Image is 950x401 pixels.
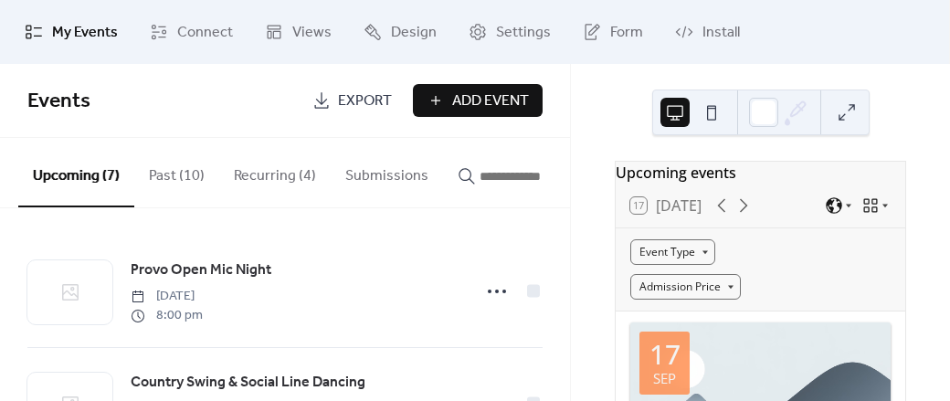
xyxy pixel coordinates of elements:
[616,162,905,184] div: Upcoming events
[131,259,271,282] a: Provo Open Mic Night
[413,84,543,117] button: Add Event
[177,22,233,44] span: Connect
[452,90,529,112] span: Add Event
[11,7,132,57] a: My Events
[136,7,247,57] a: Connect
[569,7,657,57] a: Form
[661,7,754,57] a: Install
[338,90,392,112] span: Export
[52,22,118,44] span: My Events
[131,287,203,306] span: [DATE]
[391,22,437,44] span: Design
[649,341,681,368] div: 17
[131,259,271,281] span: Provo Open Mic Night
[251,7,345,57] a: Views
[27,81,90,121] span: Events
[496,22,551,44] span: Settings
[131,306,203,325] span: 8:00 pm
[299,84,406,117] a: Export
[219,138,331,206] button: Recurring (4)
[134,138,219,206] button: Past (10)
[702,22,740,44] span: Install
[131,372,365,394] span: Country Swing & Social Line Dancing
[455,7,565,57] a: Settings
[350,7,450,57] a: Design
[18,138,134,207] button: Upcoming (7)
[292,22,332,44] span: Views
[331,138,443,206] button: Submissions
[653,372,676,385] div: Sep
[610,22,643,44] span: Form
[131,371,365,395] a: Country Swing & Social Line Dancing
